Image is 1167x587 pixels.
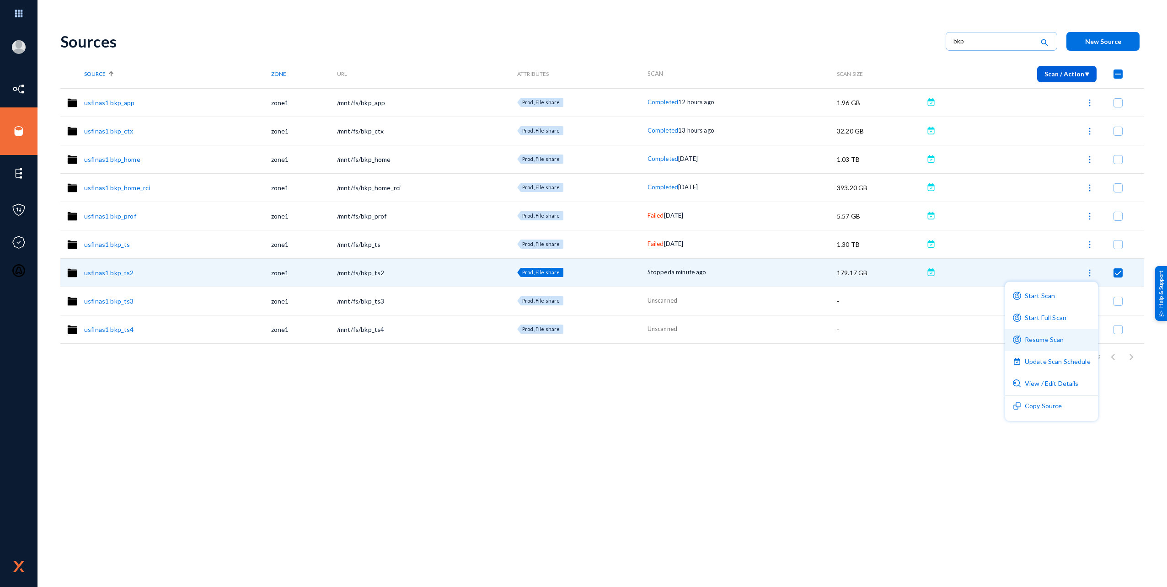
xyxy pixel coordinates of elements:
button: Resume Scan [1005,329,1098,351]
button: Start Scan [1005,285,1098,307]
img: icon-duplicate.svg [1013,402,1021,410]
button: Copy Source [1005,395,1098,417]
button: Start Full Scan [1005,307,1098,329]
img: icon-scan-purple.svg [1013,314,1021,322]
img: icon-scheduled-purple.svg [1013,358,1021,366]
img: icon-scan-purple.svg [1013,336,1021,344]
img: icon-scan-purple.svg [1013,292,1021,300]
img: icon-detail.svg [1013,379,1021,388]
button: View / Edit Details [1005,373,1098,395]
button: Update Scan Schedule [1005,351,1098,373]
